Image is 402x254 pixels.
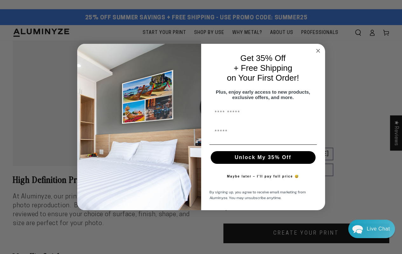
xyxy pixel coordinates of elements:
div: Chat widget toggle [348,220,395,238]
button: Unlock My 35% Off [211,151,316,164]
div: Contact Us Directly [367,220,390,238]
span: + Free Shipping [234,63,292,73]
span: on Your First Order! [227,73,299,83]
span: Plus, enjoy early access to new products, exclusive offers, and more. [216,89,310,100]
span: Get 35% Off [240,53,286,63]
span: By signing up, you agree to receive email marketing from Aluminyze. You may unsubscribe anytime. [209,189,306,201]
img: 728e4f65-7e6c-44e2-b7d1-0292a396982f.jpeg [77,44,201,210]
button: Maybe later – I’ll pay full price 😅 [224,170,302,183]
button: Close dialog [314,47,322,55]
